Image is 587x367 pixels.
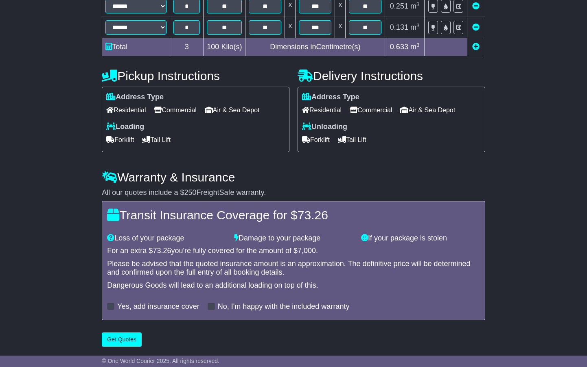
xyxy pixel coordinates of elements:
td: Kilo(s) [204,38,245,56]
div: Loss of your package [103,234,230,243]
span: m [410,23,420,31]
span: 0.251 [390,2,408,10]
label: Address Type [302,93,359,102]
span: Tail Lift [142,133,171,146]
div: Damage to your package [230,234,357,243]
h4: Warranty & Insurance [102,170,485,184]
span: Commercial [154,104,196,116]
td: Total [102,38,170,56]
td: Dimensions in Centimetre(s) [245,38,385,56]
div: For an extra $ you're fully covered for the amount of $ . [107,247,480,256]
span: 0.633 [390,43,408,51]
span: 0.131 [390,23,408,31]
a: Add new item [472,43,480,51]
label: Address Type [106,93,164,102]
span: 250 [184,188,196,197]
td: 3 [170,38,204,56]
button: Get Quotes [102,332,142,347]
a: Remove this item [472,2,480,10]
span: Commercial [350,104,392,116]
label: No, I'm happy with the included warranty [218,302,350,311]
span: Air & Sea Depot [400,104,455,116]
sup: 3 [416,22,420,28]
span: Residential [106,104,146,116]
span: m [410,2,420,10]
sup: 3 [416,1,420,7]
label: Yes, add insurance cover [117,302,199,311]
div: All our quotes include a $ FreightSafe warranty. [102,188,485,197]
span: 100 [207,43,219,51]
span: © One World Courier 2025. All rights reserved. [102,358,219,364]
div: If your package is stolen [357,234,484,243]
sup: 3 [416,42,420,48]
span: Air & Sea Depot [205,104,260,116]
label: Unloading [302,122,347,131]
div: Please be advised that the quoted insurance amount is an approximation. The definitive price will... [107,260,480,277]
span: 7,000 [298,247,316,255]
td: x [335,17,346,38]
a: Remove this item [472,23,480,31]
h4: Pickup Instructions [102,69,289,83]
span: 73.26 [153,247,171,255]
span: 73.26 [298,208,328,222]
span: Residential [302,104,342,116]
label: Loading [106,122,144,131]
span: Forklift [302,133,330,146]
span: m [410,43,420,51]
span: Tail Lift [338,133,366,146]
div: Dangerous Goods will lead to an additional loading on top of this. [107,281,480,290]
h4: Delivery Instructions [298,69,485,83]
td: x [285,17,296,38]
span: Forklift [106,133,134,146]
h4: Transit Insurance Coverage for $ [107,208,480,222]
